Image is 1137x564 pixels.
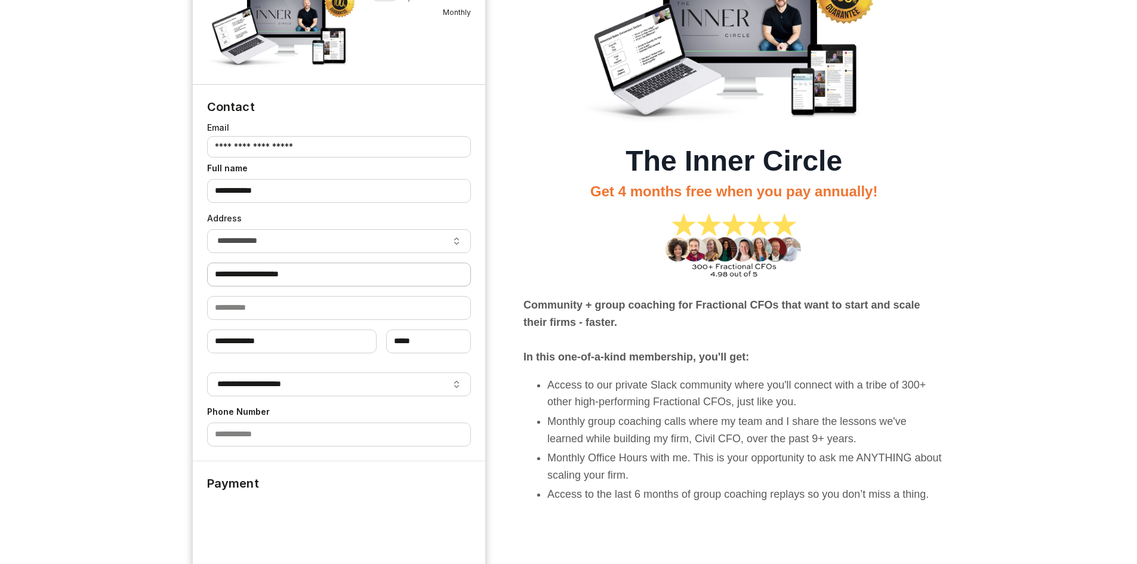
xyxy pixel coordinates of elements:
h1: The Inner Circle [523,144,945,178]
img: 87d2c62-f66f-6753-08f5-caa413f672e_66fe2831-b063-435f-94cd-8b5a59888c9c.png [661,205,807,288]
legend: Payment [207,461,259,491]
label: Full name [207,162,472,174]
li: Monthly Office Hours with me. This is your opportunity to ask me ANYTHING about scaling your firm. [547,449,945,484]
li: Access to our private Slack community where you'll connect with a tribe of 300+ other high-perfor... [547,377,945,411]
b: Community + group coaching for Fractional CFOs that want to start and scale their firms - faster. [523,299,920,328]
legend: Contact [207,85,255,115]
span: Get 4 months free when you pay annually! [590,183,877,199]
li: Monthly group coaching calls where my team and I share the lessons we've learned while building m... [547,413,945,448]
label: Phone Number [207,406,472,418]
label: Address [207,212,472,224]
span: Monthly [369,7,471,18]
li: Access to the last 6 months of group coaching replays so you don’t miss a thing. [547,486,945,503]
strong: In this one-of-a-kind membership, you'll get: [523,351,749,363]
iframe: Secure payment input frame [205,496,474,558]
